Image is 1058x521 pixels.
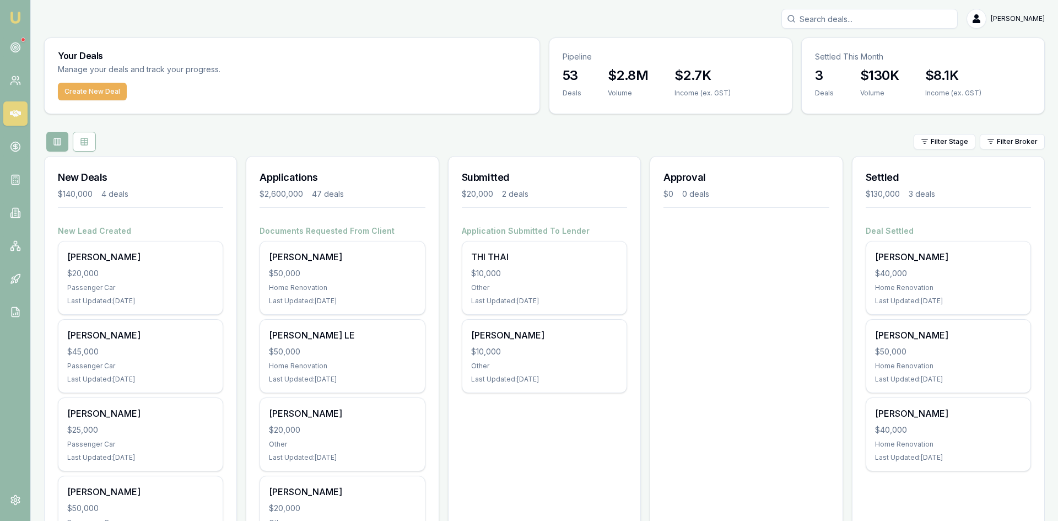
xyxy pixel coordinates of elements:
[269,362,415,370] div: Home Renovation
[608,67,648,84] h3: $2.8M
[58,225,223,237] h4: New Lead Created
[58,189,93,200] div: $140,000
[471,268,618,279] div: $10,000
[909,189,935,200] div: 3 deals
[67,425,214,436] div: $25,000
[471,297,618,305] div: Last Updated: [DATE]
[815,67,834,84] h3: 3
[67,453,214,462] div: Last Updated: [DATE]
[674,89,731,98] div: Income (ex. GST)
[67,283,214,292] div: Passenger Car
[269,453,415,462] div: Last Updated: [DATE]
[875,375,1022,384] div: Last Updated: [DATE]
[875,425,1022,436] div: $40,000
[269,268,415,279] div: $50,000
[269,250,415,264] div: [PERSON_NAME]
[875,362,1022,370] div: Home Renovation
[875,268,1022,279] div: $40,000
[866,170,1031,185] h3: Settled
[674,67,731,84] h3: $2.7K
[875,440,1022,449] div: Home Renovation
[269,329,415,342] div: [PERSON_NAME] LE
[608,89,648,98] div: Volume
[997,137,1038,146] span: Filter Broker
[502,189,528,200] div: 2 deals
[269,503,415,514] div: $20,000
[260,189,303,200] div: $2,600,000
[269,440,415,449] div: Other
[58,83,127,100] button: Create New Deal
[663,189,673,200] div: $0
[815,89,834,98] div: Deals
[471,362,618,370] div: Other
[980,134,1045,149] button: Filter Broker
[67,485,214,498] div: [PERSON_NAME]
[67,362,214,370] div: Passenger Car
[260,225,425,237] h4: Documents Requested From Client
[866,189,900,200] div: $130,000
[269,407,415,420] div: [PERSON_NAME]
[925,67,981,84] h3: $8.1K
[67,440,214,449] div: Passenger Car
[471,329,618,342] div: [PERSON_NAME]
[860,89,899,98] div: Volume
[58,170,223,185] h3: New Deals
[67,375,214,384] div: Last Updated: [DATE]
[866,225,1031,237] h4: Deal Settled
[914,134,975,149] button: Filter Stage
[67,250,214,264] div: [PERSON_NAME]
[67,503,214,514] div: $50,000
[781,9,958,29] input: Search deals
[925,89,981,98] div: Income (ex. GST)
[269,425,415,436] div: $20,000
[563,89,581,98] div: Deals
[663,170,829,185] h3: Approval
[471,250,618,264] div: THI THAI
[875,346,1022,357] div: $50,000
[9,11,22,24] img: emu-icon-u.png
[67,329,214,342] div: [PERSON_NAME]
[875,283,1022,292] div: Home Renovation
[875,329,1022,342] div: [PERSON_NAME]
[269,375,415,384] div: Last Updated: [DATE]
[312,189,344,200] div: 47 deals
[67,297,214,305] div: Last Updated: [DATE]
[931,137,968,146] span: Filter Stage
[462,225,627,237] h4: Application Submitted To Lender
[563,51,779,62] p: Pipeline
[101,189,128,200] div: 4 deals
[67,346,214,357] div: $45,000
[471,375,618,384] div: Last Updated: [DATE]
[682,189,709,200] div: 0 deals
[471,346,618,357] div: $10,000
[860,67,899,84] h3: $130K
[875,407,1022,420] div: [PERSON_NAME]
[58,51,526,60] h3: Your Deals
[269,297,415,305] div: Last Updated: [DATE]
[563,67,581,84] h3: 53
[875,250,1022,264] div: [PERSON_NAME]
[875,453,1022,462] div: Last Updated: [DATE]
[269,485,415,498] div: [PERSON_NAME]
[67,268,214,279] div: $20,000
[462,170,627,185] h3: Submitted
[67,407,214,420] div: [PERSON_NAME]
[58,63,340,76] p: Manage your deals and track your progress.
[991,14,1045,23] span: [PERSON_NAME]
[269,283,415,292] div: Home Renovation
[471,283,618,292] div: Other
[260,170,425,185] h3: Applications
[269,346,415,357] div: $50,000
[815,51,1031,62] p: Settled This Month
[875,297,1022,305] div: Last Updated: [DATE]
[462,189,493,200] div: $20,000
